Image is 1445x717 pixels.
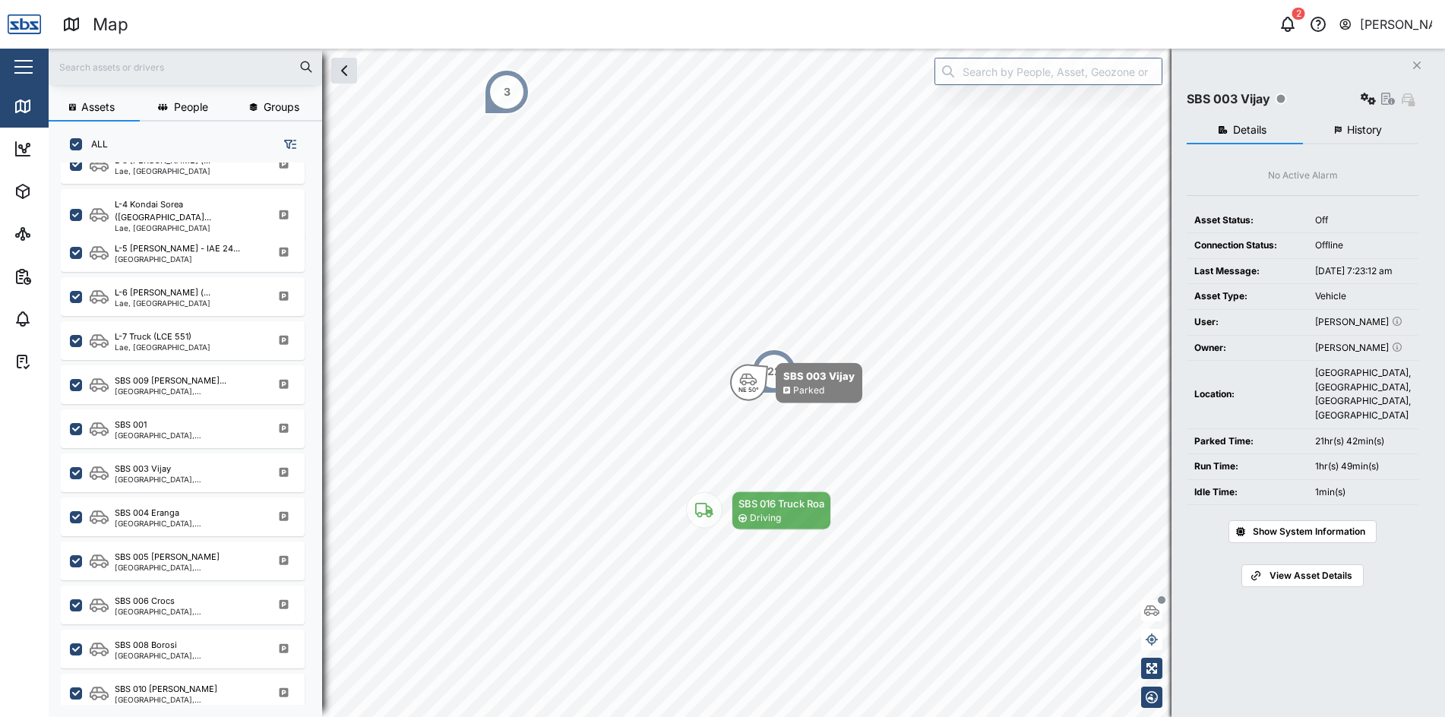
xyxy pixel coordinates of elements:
[40,98,74,115] div: Map
[1315,315,1411,330] div: [PERSON_NAME]
[1194,264,1300,279] div: Last Message:
[751,349,797,394] div: Map marker
[1194,238,1300,253] div: Connection Status:
[115,564,260,571] div: [GEOGRAPHIC_DATA], [GEOGRAPHIC_DATA]
[1315,213,1411,228] div: Off
[40,311,87,327] div: Alarms
[1194,485,1300,500] div: Idle Time:
[783,368,855,384] div: SBS 003 Vijay
[1292,8,1305,20] div: 2
[686,491,831,530] div: Map marker
[1241,564,1363,587] a: View Asset Details
[1315,264,1411,279] div: [DATE] 7:23:12 am
[115,419,147,431] div: SBS 001
[730,363,862,403] div: Map marker
[1315,289,1411,304] div: Vehicle
[1338,14,1433,35] button: [PERSON_NAME]
[115,242,240,255] div: L-5 [PERSON_NAME] - IAE 24...
[1253,521,1365,542] span: Show System Information
[115,683,217,696] div: SBS 010 [PERSON_NAME]
[1268,169,1338,183] div: No Active Alarm
[115,595,175,608] div: SBS 006 Crocs
[115,431,260,439] div: [GEOGRAPHIC_DATA], [GEOGRAPHIC_DATA]
[40,141,108,157] div: Dashboard
[40,268,91,285] div: Reports
[115,387,260,395] div: [GEOGRAPHIC_DATA], [GEOGRAPHIC_DATA]
[115,255,240,263] div: [GEOGRAPHIC_DATA]
[115,198,260,224] div: L-4 Kondai Sorea ([GEOGRAPHIC_DATA]...
[61,163,321,705] div: grid
[1233,125,1266,135] span: Details
[115,286,210,299] div: L-6 [PERSON_NAME] (...
[1315,366,1411,422] div: [GEOGRAPHIC_DATA], [GEOGRAPHIC_DATA], [GEOGRAPHIC_DATA], [GEOGRAPHIC_DATA]
[115,224,260,232] div: Lae, [GEOGRAPHIC_DATA]
[750,511,781,526] div: Driving
[115,608,260,615] div: [GEOGRAPHIC_DATA], [GEOGRAPHIC_DATA]
[115,463,171,475] div: SBS 003 Vijay
[115,330,191,343] div: L-7 Truck (LCE 551)
[1228,520,1377,543] button: Show System Information
[934,58,1162,85] input: Search by People, Asset, Geozone or Place
[504,84,511,100] div: 3
[793,384,824,398] div: Parked
[115,639,177,652] div: SBS 008 Borosi
[1187,90,1270,109] div: SBS 003 Vijay
[49,49,1445,717] canvas: Map
[1315,485,1411,500] div: 1min(s)
[1315,238,1411,253] div: Offline
[1315,434,1411,449] div: 21hr(s) 42min(s)
[738,496,824,511] div: SBS 016 Truck Roa
[115,299,210,307] div: Lae, [GEOGRAPHIC_DATA]
[264,102,299,112] span: Groups
[1194,315,1300,330] div: User:
[1194,341,1300,355] div: Owner:
[40,183,87,200] div: Assets
[93,11,128,38] div: Map
[115,374,226,387] div: SBS 009 [PERSON_NAME]...
[82,138,108,150] label: ALL
[115,507,179,520] div: SBS 004 Eranga
[174,102,208,112] span: People
[115,167,210,175] div: Lae, [GEOGRAPHIC_DATA]
[115,520,260,527] div: [GEOGRAPHIC_DATA], [GEOGRAPHIC_DATA]
[738,387,759,393] div: NE 50°
[58,55,313,78] input: Search assets or drivers
[1194,213,1300,228] div: Asset Status:
[81,102,115,112] span: Assets
[115,696,260,703] div: [GEOGRAPHIC_DATA], [GEOGRAPHIC_DATA]
[1315,460,1411,474] div: 1hr(s) 49min(s)
[115,652,260,659] div: [GEOGRAPHIC_DATA], [GEOGRAPHIC_DATA]
[1360,15,1433,34] div: [PERSON_NAME]
[115,343,210,351] div: Lae, [GEOGRAPHIC_DATA]
[115,551,220,564] div: SBS 005 [PERSON_NAME]
[1194,460,1300,474] div: Run Time:
[40,226,76,242] div: Sites
[1315,341,1411,355] div: [PERSON_NAME]
[1194,434,1300,449] div: Parked Time:
[484,69,530,115] div: Map marker
[1194,387,1300,402] div: Location:
[8,8,41,41] img: Main Logo
[1194,289,1300,304] div: Asset Type:
[1270,565,1352,586] span: View Asset Details
[115,475,260,483] div: [GEOGRAPHIC_DATA], [GEOGRAPHIC_DATA]
[40,353,81,370] div: Tasks
[1347,125,1382,135] span: History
